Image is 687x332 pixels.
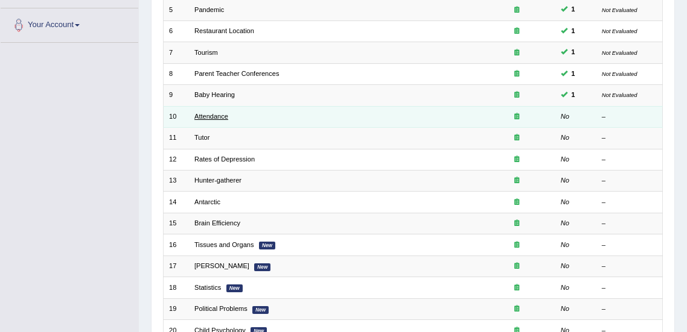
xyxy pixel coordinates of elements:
[194,113,228,120] a: Attendance
[567,69,579,80] span: You cannot take this question anymore
[602,155,657,164] div: –
[194,177,241,184] a: Hunter-gatherer
[602,112,657,122] div: –
[163,298,189,319] td: 19
[567,47,579,58] span: You cannot take this question anymore
[194,6,224,13] a: Pandemic
[561,241,569,248] em: No
[194,27,254,34] a: Restaurant Location
[163,20,189,42] td: 6
[484,90,549,100] div: Exam occurring question
[163,192,189,213] td: 14
[194,155,255,163] a: Rates of Depression
[484,176,549,186] div: Exam occurring question
[163,277,189,298] td: 18
[561,262,569,269] em: No
[561,155,569,163] em: No
[484,198,549,207] div: Exam occurring question
[602,28,637,34] small: Not Evaluated
[484,219,549,228] div: Exam occurring question
[194,305,248,312] a: Political Problems
[561,198,569,205] em: No
[602,283,657,293] div: –
[194,134,209,141] a: Tutor
[259,242,275,249] em: New
[163,106,189,127] td: 10
[194,91,235,98] a: Baby Hearing
[163,128,189,149] td: 11
[484,304,549,314] div: Exam occurring question
[484,262,549,271] div: Exam occurring question
[484,69,549,79] div: Exam occurring question
[484,240,549,250] div: Exam occurring question
[163,255,189,277] td: 17
[484,133,549,143] div: Exam occurring question
[484,283,549,293] div: Exam occurring question
[561,219,569,227] em: No
[567,26,579,37] span: You cannot take this question anymore
[602,49,637,56] small: Not Evaluated
[484,155,549,164] div: Exam occurring question
[602,219,657,228] div: –
[602,7,637,13] small: Not Evaluated
[484,27,549,36] div: Exam occurring question
[561,305,569,312] em: No
[561,177,569,184] em: No
[254,263,270,271] em: New
[561,113,569,120] em: No
[602,176,657,186] div: –
[602,240,657,250] div: –
[194,262,249,269] a: [PERSON_NAME]
[226,284,243,292] em: New
[567,90,579,101] span: You cannot take this question anymore
[1,8,138,39] a: Your Account
[163,85,189,106] td: 9
[163,213,189,234] td: 15
[561,284,569,291] em: No
[484,5,549,15] div: Exam occurring question
[602,70,637,77] small: Not Evaluated
[163,171,189,192] td: 13
[567,4,579,15] span: You cannot take this question anymore
[194,284,221,291] a: Statistics
[602,304,657,314] div: –
[602,133,657,143] div: –
[252,306,269,314] em: New
[602,262,657,271] div: –
[194,219,240,227] a: Brain Efficiency
[194,241,254,248] a: Tissues and Organs
[602,92,637,98] small: Not Evaluated
[163,149,189,170] td: 12
[194,49,218,56] a: Tourism
[561,134,569,141] em: No
[194,198,220,205] a: Antarctic
[484,48,549,58] div: Exam occurring question
[194,70,279,77] a: Parent Teacher Conferences
[163,234,189,255] td: 16
[484,112,549,122] div: Exam occurring question
[163,63,189,84] td: 8
[163,42,189,63] td: 7
[602,198,657,207] div: –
